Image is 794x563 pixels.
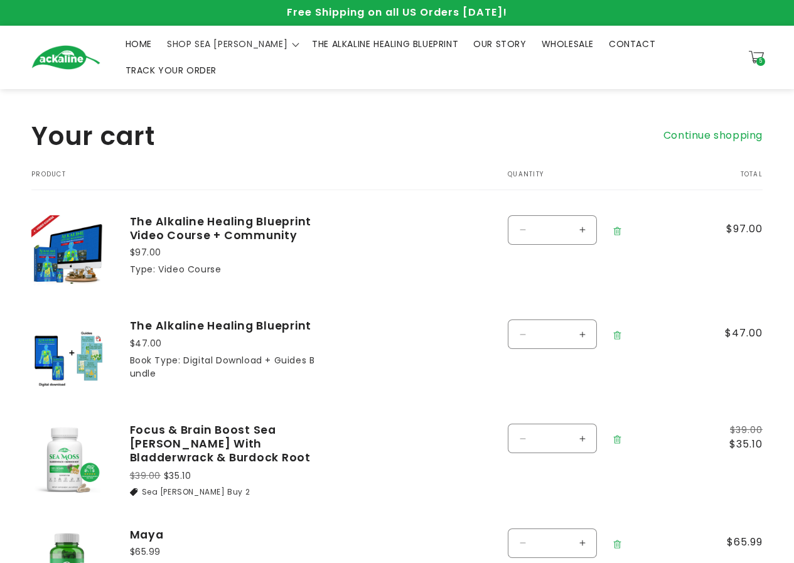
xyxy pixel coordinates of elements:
input: Quantity for Focus &amp; Brain Boost Sea Moss With Bladderwrack &amp; Burdock Root [537,424,568,453]
img: The Alkaline Healing Blueprint Video Course + Community [31,215,105,289]
a: Remove The Alkaline Healing Blueprint Video Course + Community - Video Course [606,218,628,244]
span: OUR STORY [473,38,526,50]
dt: Type: [130,263,156,276]
a: The Alkaline Healing Blueprint [130,319,318,333]
a: WHOLESALE [534,31,601,57]
dd: $35.10 [705,437,763,452]
dt: Book Type: [130,354,181,367]
s: $39.00 [705,424,763,437]
a: HOME [118,31,159,57]
a: The Alkaline Healing Blueprint Video Course + Community [130,215,318,242]
th: Total [680,171,763,190]
a: TRACK YOUR ORDER [118,57,225,83]
a: OUR STORY [466,31,534,57]
a: Remove The Alkaline Healing Blueprint - Digital Download + Guides Bundle [606,323,628,348]
div: $65.99 [130,545,318,559]
th: Quantity [470,171,680,190]
s: $39.00 [130,469,161,482]
li: Sea [PERSON_NAME] Buy 2 [130,486,318,498]
span: TRACK YOUR ORDER [126,65,217,76]
a: Maya [130,528,318,542]
h1: Your cart [31,121,155,152]
strong: $35.10 [164,469,191,482]
a: Remove Focus & Brain Boost Sea Moss With Bladderwrack & Burdock Root [606,427,628,453]
span: 5 [759,57,763,66]
span: HOME [126,38,152,50]
a: Continue shopping [663,127,763,145]
div: $97.00 [130,246,318,259]
span: $97.00 [705,222,763,237]
span: Free Shipping on all US Orders [DATE]! [287,5,507,19]
a: Focus & Brain Boost Sea [PERSON_NAME] With Bladderwrack & Burdock Root [130,424,318,464]
span: $47.00 [705,326,763,341]
input: Quantity for Maya [537,528,568,558]
span: CONTACT [609,38,655,50]
span: WHOLESALE [542,38,594,50]
dd: Digital Download + Guides Bundle [130,354,315,380]
summary: SHOP SEA [PERSON_NAME] [159,31,304,57]
input: Quantity for The Alkaline Healing Blueprint [537,319,568,349]
img: Ackaline [31,45,100,70]
img: The Alkaline Healing Blueprint [31,319,105,393]
a: THE ALKALINE HEALING BLUEPRINT [304,31,466,57]
a: Remove Maya [606,532,628,557]
div: $47.00 [130,337,318,350]
dd: Video Course [158,263,221,276]
th: Product [31,171,470,190]
span: SHOP SEA [PERSON_NAME] [167,38,287,50]
span: $65.99 [705,535,763,550]
input: Quantity for The Alkaline Healing Blueprint Video Course + Community [537,215,568,245]
a: CONTACT [601,31,663,57]
span: THE ALKALINE HEALING BLUEPRINT [312,38,458,50]
ul: Discount [130,486,318,498]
